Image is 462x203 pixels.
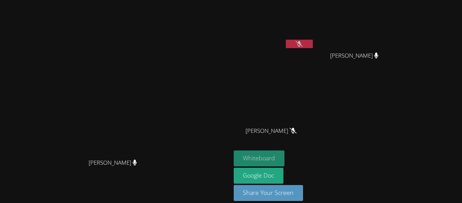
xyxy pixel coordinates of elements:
[234,150,285,166] button: Whiteboard
[330,51,378,61] span: [PERSON_NAME]
[89,158,137,168] span: [PERSON_NAME]
[246,126,297,136] span: [PERSON_NAME]
[234,168,284,184] a: Google Doc
[234,185,303,201] button: Share Your Screen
